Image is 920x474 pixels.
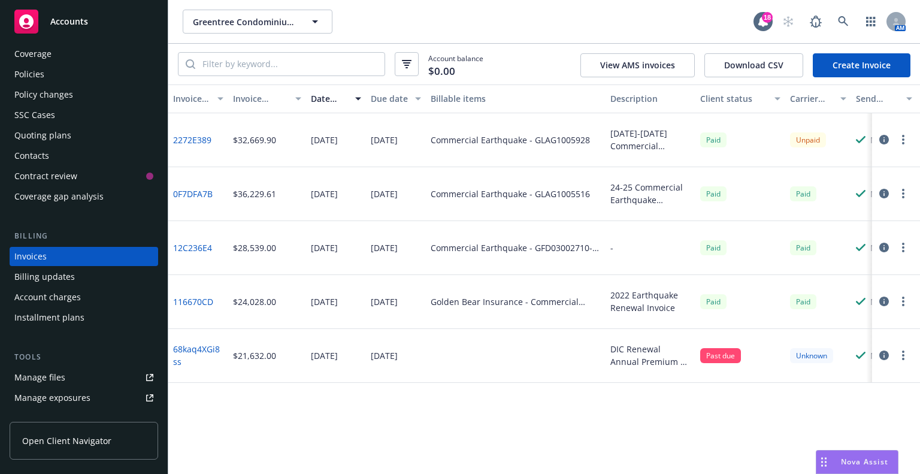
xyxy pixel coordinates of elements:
[233,241,276,254] div: $28,539.00
[195,53,385,76] input: Filter by keyword...
[10,351,158,363] div: Tools
[371,134,398,146] div: [DATE]
[311,92,348,105] div: Date issued
[10,230,158,242] div: Billing
[10,288,158,307] a: Account charges
[813,53,910,77] a: Create Invoice
[173,343,223,368] a: 68kaq4XGi8ss
[173,295,213,308] a: 116670CD
[426,84,606,113] button: Billable items
[14,368,65,387] div: Manage files
[431,92,601,105] div: Billable items
[371,92,408,105] div: Due date
[790,294,816,309] div: Paid
[10,267,158,286] a: Billing updates
[311,134,338,146] div: [DATE]
[790,348,833,363] div: Unknown
[816,450,898,474] button: Nova Assist
[233,92,288,105] div: Invoice amount
[306,84,366,113] button: Date issued
[776,10,800,34] a: Start snowing
[790,92,833,105] div: Carrier status
[371,241,398,254] div: [DATE]
[10,167,158,186] a: Contract review
[14,44,52,64] div: Coverage
[610,181,691,206] div: 24-25 Commercial Earthquake Premium
[10,409,158,428] a: Manage certificates
[10,85,158,104] a: Policy changes
[10,146,158,165] a: Contacts
[173,241,212,254] a: 12C236E4
[580,53,695,77] button: View AMS invoices
[228,84,306,113] button: Invoice amount
[831,10,855,34] a: Search
[10,44,158,64] a: Coverage
[431,295,601,308] div: Golden Bear Insurance - Commercial Earthquake
[700,294,727,309] div: Paid
[186,59,195,69] svg: Search
[790,240,816,255] div: Paid
[173,134,211,146] a: 2272E389
[10,388,158,407] a: Manage exposures
[700,240,727,255] div: Paid
[366,84,426,113] button: Due date
[311,295,338,308] div: [DATE]
[14,388,90,407] div: Manage exposures
[50,17,88,26] span: Accounts
[14,126,71,145] div: Quoting plans
[841,457,888,467] span: Nova Assist
[14,85,73,104] div: Policy changes
[610,127,691,152] div: [DATE]-[DATE] Commercial Earthquake Renewal Premium
[14,105,55,125] div: SSC Cases
[371,295,398,308] div: [DATE]
[431,241,601,254] div: Commercial Earthquake - GFD03002710-01
[700,132,727,147] div: Paid
[856,92,899,105] div: Send result
[785,84,851,113] button: Carrier status
[183,10,332,34] button: Greentree Condominium Association
[859,10,883,34] a: Switch app
[14,267,75,286] div: Billing updates
[428,53,483,75] span: Account balance
[10,105,158,125] a: SSC Cases
[311,349,338,362] div: [DATE]
[700,186,727,201] div: Paid
[10,247,158,266] a: Invoices
[695,84,785,113] button: Client status
[14,308,84,327] div: Installment plans
[431,134,590,146] div: Commercial Earthquake - GLAG1005928
[173,92,210,105] div: Invoice ID
[311,241,338,254] div: [DATE]
[700,348,741,363] div: Past due
[311,188,338,200] div: [DATE]
[431,188,590,200] div: Commercial Earthquake - GLAG1005516
[790,132,826,147] div: Unpaid
[610,289,691,314] div: 2022 Earthquake Renewal Invoice
[606,84,695,113] button: Description
[14,288,81,307] div: Account charges
[14,409,93,428] div: Manage certificates
[233,349,276,362] div: $21,632.00
[10,65,158,84] a: Policies
[14,187,104,206] div: Coverage gap analysis
[804,10,828,34] a: Report a Bug
[168,84,228,113] button: Invoice ID
[790,186,816,201] div: Paid
[610,343,691,368] div: DIC Renewal Annual Premium $ 21,082.00 Company fee $ 100.00 Fully retained at inception Broker fe...
[233,134,276,146] div: $32,669.90
[233,188,276,200] div: $36,229.61
[10,368,158,387] a: Manage files
[22,434,111,447] span: Open Client Navigator
[14,146,49,165] div: Contacts
[14,167,77,186] div: Contract review
[700,92,767,105] div: Client status
[816,451,831,473] div: Drag to move
[10,187,158,206] a: Coverage gap analysis
[762,12,773,23] div: 18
